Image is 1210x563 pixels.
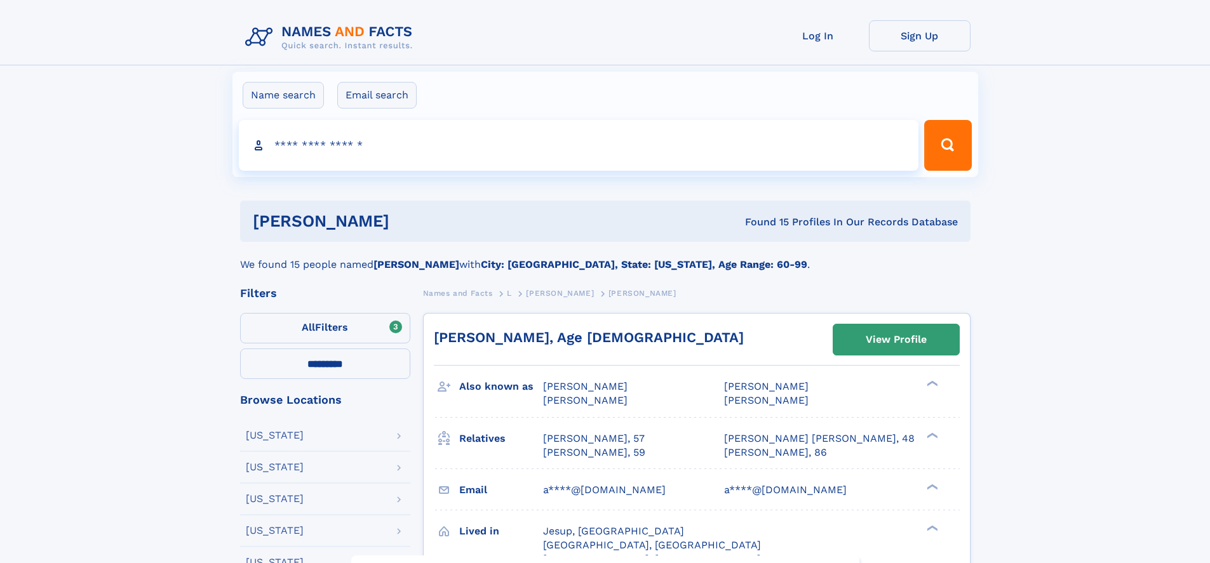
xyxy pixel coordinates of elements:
[567,215,958,229] div: Found 15 Profiles In Our Records Database
[337,82,417,109] label: Email search
[240,20,423,55] img: Logo Names and Facts
[543,394,628,406] span: [PERSON_NAME]
[924,431,939,439] div: ❯
[543,539,761,551] span: [GEOGRAPHIC_DATA], [GEOGRAPHIC_DATA]
[724,380,809,392] span: [PERSON_NAME]
[459,428,543,449] h3: Relatives
[507,285,512,301] a: L
[724,446,827,460] a: [PERSON_NAME], 86
[253,213,567,229] h1: [PERSON_NAME]
[924,524,939,532] div: ❯
[526,289,594,298] span: [PERSON_NAME]
[767,20,869,51] a: Log In
[924,482,939,491] div: ❯
[240,242,971,272] div: We found 15 people named with .
[507,289,512,298] span: L
[243,82,324,109] label: Name search
[239,120,919,171] input: search input
[240,394,410,406] div: Browse Locations
[543,446,645,460] a: [PERSON_NAME], 59
[246,526,304,536] div: [US_STATE]
[543,525,684,537] span: Jesup, [GEOGRAPHIC_DATA]
[924,380,939,388] div: ❯
[373,258,459,270] b: [PERSON_NAME]
[423,285,493,301] a: Names and Facts
[869,20,971,51] a: Sign Up
[302,321,315,333] span: All
[481,258,807,270] b: City: [GEOGRAPHIC_DATA], State: [US_STATE], Age Range: 60-99
[833,324,959,355] a: View Profile
[240,313,410,343] label: Filters
[240,288,410,299] div: Filters
[459,376,543,397] h3: Also known as
[608,289,676,298] span: [PERSON_NAME]
[866,325,927,354] div: View Profile
[724,394,809,406] span: [PERSON_NAME]
[924,120,971,171] button: Search Button
[246,462,304,472] div: [US_STATE]
[459,520,543,542] h3: Lived in
[459,479,543,501] h3: Email
[434,329,744,345] a: [PERSON_NAME], Age [DEMOGRAPHIC_DATA]
[543,432,645,446] a: [PERSON_NAME], 57
[543,380,628,392] span: [PERSON_NAME]
[724,432,915,446] a: [PERSON_NAME] [PERSON_NAME], 48
[526,285,594,301] a: [PERSON_NAME]
[246,430,304,440] div: [US_STATE]
[246,494,304,504] div: [US_STATE]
